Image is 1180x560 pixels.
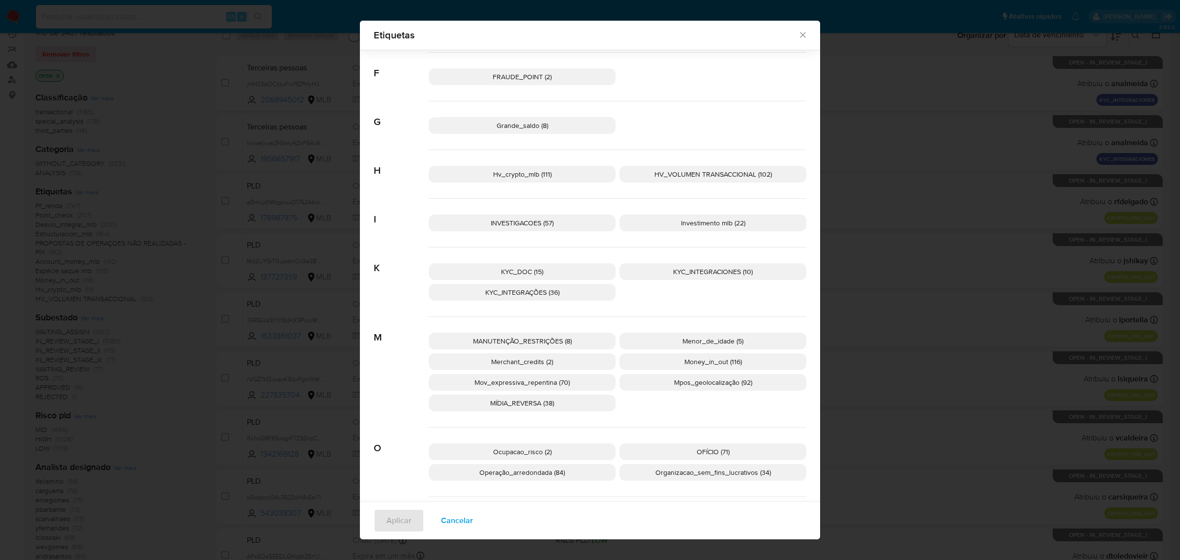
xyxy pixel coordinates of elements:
span: Money_in_out (116) [684,357,742,367]
div: KYC_INTEGRACIONES (10) [619,263,806,280]
span: MÍDIA_REVERSA (38) [490,398,554,408]
div: Investimento mlb (22) [619,215,806,231]
div: Operação_arredondada (84) [429,464,616,481]
span: H [374,150,429,177]
span: FRAUDE_POINT (2) [493,72,552,82]
span: K [374,248,429,274]
span: P [374,497,429,524]
div: Merchant_credits (2) [429,353,616,370]
span: Investimento mlb (22) [681,218,745,228]
span: Ocupacao_risco (2) [493,447,552,457]
span: OFÍCIO (71) [697,447,730,457]
span: Mov_expressiva_repentina (70) [474,377,570,387]
div: INVESTIGACOES (57) [429,215,616,231]
button: Cancelar [428,509,486,532]
div: Organizacao_sem_fins_lucrativos (34) [619,464,806,481]
div: OFÍCIO (71) [619,443,806,460]
span: INVESTIGACOES (57) [491,218,554,228]
span: I [374,199,429,225]
span: Menor_de_idade (5) [682,336,743,346]
div: MANUTENÇÃO_RESTRIÇÕES (8) [429,333,616,349]
span: O [374,428,429,454]
span: Grande_saldo (8) [497,121,548,130]
span: MANUTENÇÃO_RESTRIÇÕES (8) [473,336,572,346]
span: KYC_DOC (15) [501,267,543,277]
span: Cancelar [441,510,473,531]
div: MÍDIA_REVERSA (38) [429,395,616,411]
span: Hv_crypto_mlb (111) [493,169,552,179]
div: Hv_crypto_mlb (111) [429,166,616,183]
span: Etiquetas [374,30,798,40]
div: Grande_saldo (8) [429,117,616,134]
span: Mpos_geolocalização (92) [674,377,752,387]
span: Merchant_credits (2) [491,357,553,367]
span: KYC_INTEGRACIONES (10) [673,267,753,277]
div: Mpos_geolocalização (92) [619,374,806,391]
div: HV_VOLUMEN TRANSACCIONAL (102) [619,166,806,183]
span: Organizacao_sem_fins_lucrativos (34) [655,467,771,477]
div: FRAUDE_POINT (2) [429,68,616,85]
div: KYC_DOC (15) [429,263,616,280]
span: Operação_arredondada (84) [479,467,565,477]
span: F [374,53,429,79]
div: Mov_expressiva_repentina (70) [429,374,616,391]
button: Fechar [798,30,807,39]
div: Menor_de_idade (5) [619,333,806,349]
span: HV_VOLUMEN TRANSACCIONAL (102) [654,169,772,179]
div: KYC_INTEGRAÇÕES (36) [429,284,616,301]
div: Money_in_out (116) [619,353,806,370]
span: KYC_INTEGRAÇÕES (36) [485,287,560,297]
div: Ocupacao_risco (2) [429,443,616,460]
span: G [374,101,429,128]
span: M [374,317,429,343]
